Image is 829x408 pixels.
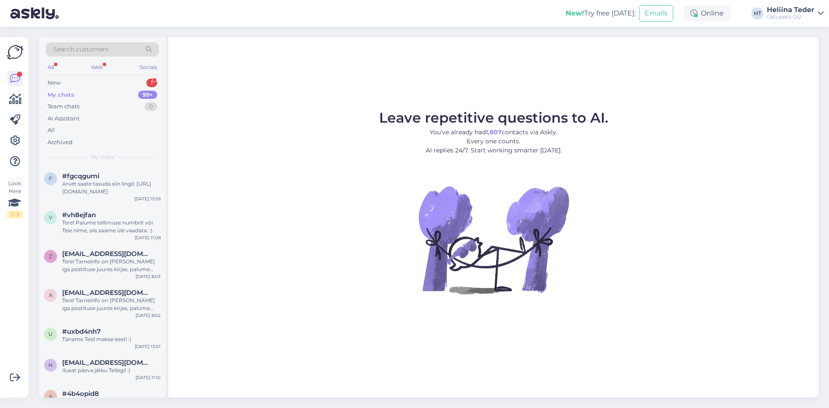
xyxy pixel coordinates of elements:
b: New! [566,9,584,17]
div: HT [751,7,763,19]
span: h [48,362,53,368]
span: #fgcqgumi [62,172,99,180]
div: [DATE] 11:08 [135,234,161,241]
b: 1,807 [486,128,502,136]
span: z [49,253,52,259]
div: [DATE] 15:59 [134,196,161,202]
div: AI Assistant [47,114,79,123]
div: Tere! Tarneinfo on [PERSON_NAME] iga postituse juures kirjas, palume seda tellimust esitades jälg... [62,297,161,312]
div: [DATE] 11:10 [136,374,161,381]
div: Heliina Teder [767,6,814,13]
a: Heliina TederOstupesa OÜ [767,6,824,20]
div: Socials [138,62,159,73]
div: Web [89,62,104,73]
div: [DATE] 13:01 [135,343,161,350]
span: My chats [91,153,114,161]
div: Tere! Tarneinfo on [PERSON_NAME] iga postituse juures kirjas, palume seda tellimust esitades jälg... [62,258,161,273]
div: Archived [47,138,73,147]
div: 1 [146,79,157,87]
div: Arvet saate tasuda siin lingil: [URL][DOMAIN_NAME] [62,180,161,196]
span: Search customers [54,45,108,54]
div: [DATE] 8:03 [136,273,161,280]
div: All [46,62,56,73]
div: [DATE] 8:02 [136,312,161,319]
p: You’ve already had contacts via Askly. Every one counts. AI replies 24/7. Start working smarter [... [379,128,608,155]
span: Leave repetitive questions to AI. [379,109,608,126]
div: Täname Teid makse eest! :) [62,335,161,343]
span: #vh8ejfan [62,211,96,219]
div: Tere! Palume tellimuse numbrit või Teie nime, siis saame üle vaadata. :) [62,219,161,234]
span: annamasigrit970@gmail.com [62,289,152,297]
span: zanna_spiridon@mail.ru [62,250,152,258]
span: #uxbd4nh7 [62,328,101,335]
div: 0 [145,102,157,111]
span: v [49,214,52,221]
span: heleni.juht7@gmail.com [62,359,152,367]
div: Online [683,6,731,21]
span: u [48,331,53,337]
div: 2 / 3 [7,211,22,218]
div: Try free [DATE]: [566,8,636,19]
img: No Chat active [416,162,571,317]
span: a [49,292,53,298]
div: My chats [47,91,74,99]
div: Team chats [47,102,79,111]
img: Askly Logo [7,44,23,60]
div: 99+ [138,91,157,99]
div: Ilusat päeva jätku Teilegi! :) [62,367,161,374]
div: Ostupesa OÜ [767,13,814,20]
div: New [47,79,60,87]
div: Look Here [7,180,22,218]
button: Emails [639,5,673,22]
div: All [47,126,55,135]
span: f [49,175,52,182]
span: #4b4opid8 [62,390,99,398]
span: 4 [49,393,52,399]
